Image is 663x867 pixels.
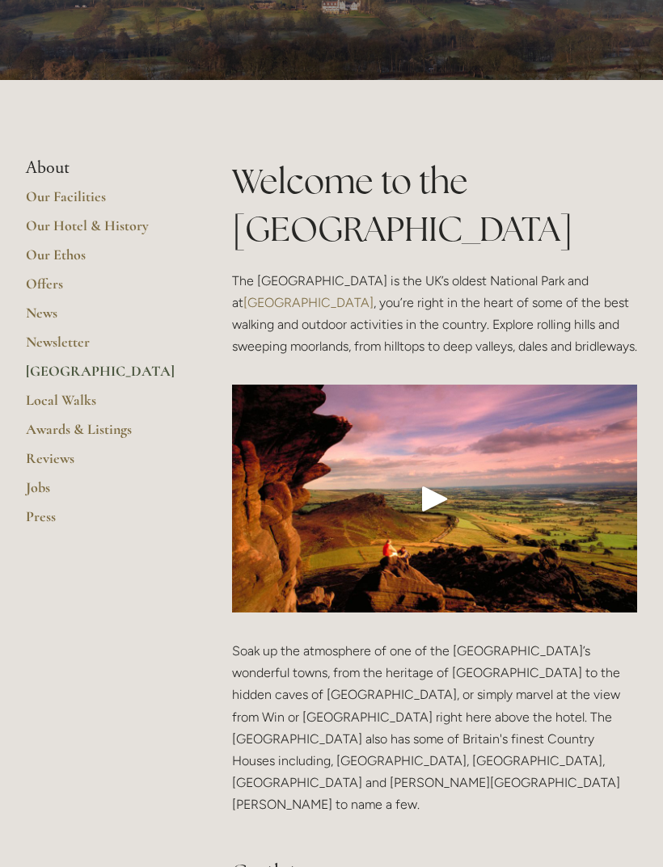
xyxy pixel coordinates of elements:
a: Our Facilities [26,187,180,217]
a: Newsletter [26,333,180,362]
a: Jobs [26,478,180,507]
a: Our Ethos [26,246,180,275]
a: [GEOGRAPHIC_DATA] [26,362,180,391]
a: Offers [26,275,180,304]
a: [GEOGRAPHIC_DATA] [243,295,374,310]
li: About [26,158,180,179]
a: Local Walks [26,391,180,420]
a: Awards & Listings [26,420,180,449]
a: Reviews [26,449,180,478]
h1: Welcome to the [GEOGRAPHIC_DATA] [232,158,637,253]
a: Press [26,507,180,537]
div: Play [416,479,454,518]
a: Our Hotel & History [26,217,180,246]
a: News [26,304,180,333]
p: Soak up the atmosphere of one of the [GEOGRAPHIC_DATA]’s wonderful towns, from the heritage of [G... [232,640,637,838]
p: The [GEOGRAPHIC_DATA] is the UK’s oldest National Park and at , you’re right in the heart of some... [232,270,637,358]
